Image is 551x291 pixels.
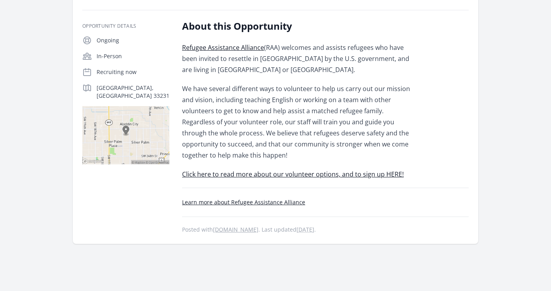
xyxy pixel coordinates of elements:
[97,84,169,100] p: [GEOGRAPHIC_DATA], [GEOGRAPHIC_DATA] 33231
[182,198,305,206] a: Learn more about Refugee Assistance Alliance
[82,23,169,29] h3: Opportunity Details
[97,36,169,44] p: Ongoing
[182,226,469,233] p: Posted with . Last updated .
[82,106,169,164] img: Map
[182,20,414,32] h2: About this Opportunity
[182,42,414,75] p: (RAA) welcomes and assists refugees who have been invited to resettle in [GEOGRAPHIC_DATA] by the...
[213,226,258,233] a: [DOMAIN_NAME]
[182,83,414,161] p: We have several different ways to volunteer to help us carry out our mission and vision, includin...
[182,43,264,52] a: Refugee Assistance Alliance
[97,52,169,60] p: In-Person
[182,170,404,179] a: Click here to read more about our volunteer options, and to sign up HERE!
[296,226,314,233] abbr: Wed, Apr 2, 2025 7:55 PM
[97,68,169,76] p: Recruiting now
